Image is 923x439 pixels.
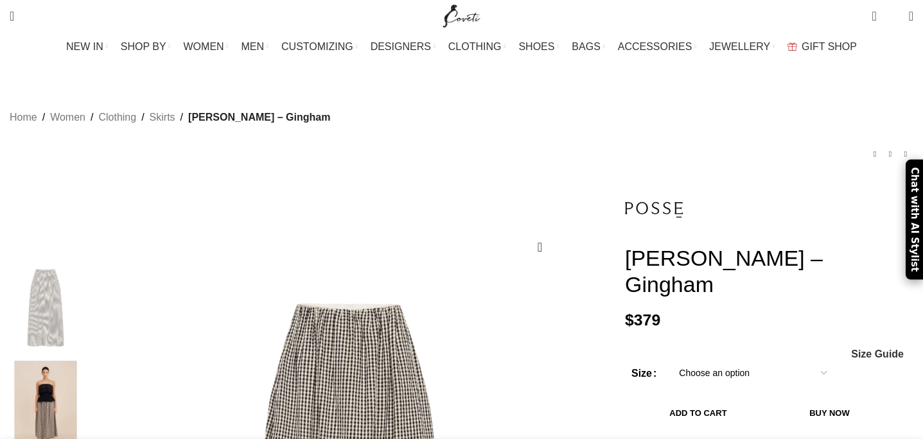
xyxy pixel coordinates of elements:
span: 0 [889,13,899,22]
a: ACCESSORIES [618,34,697,60]
div: Main navigation [3,34,920,60]
a: Home [10,109,37,126]
a: BAGS [572,34,604,60]
a: Size Guide [850,349,904,359]
a: Previous product [867,146,883,162]
span: NEW IN [66,40,103,53]
a: CLOTHING [448,34,506,60]
h1: [PERSON_NAME] – Gingham [625,245,913,298]
a: Site logo [440,10,483,21]
bdi: 379 [625,311,660,329]
span: SHOES [518,40,554,53]
label: Size [631,365,656,382]
a: Women [50,109,85,126]
span: 0 [873,6,883,16]
img: GiftBag [787,42,797,51]
img: Posse The label [625,181,683,239]
span: SHOP BY [121,40,166,53]
span: JEWELLERY [709,40,770,53]
span: $ [625,311,634,329]
span: WOMEN [184,40,224,53]
span: ACCESSORIES [618,40,692,53]
a: CUSTOMIZING [281,34,358,60]
span: DESIGNERS [371,40,431,53]
a: DESIGNERS [371,34,435,60]
a: Next product [898,146,913,162]
span: CLOTHING [448,40,502,53]
span: [PERSON_NAME] – Gingham [188,109,330,126]
a: Search [3,3,21,29]
img: Posse The label Clothing [6,261,85,354]
a: 0 [865,3,883,29]
a: WOMEN [184,34,229,60]
span: MEN [242,40,265,53]
button: Buy now [771,399,888,426]
a: MEN [242,34,268,60]
span: CUSTOMIZING [281,40,353,53]
a: NEW IN [66,34,108,60]
nav: Breadcrumb [10,109,330,126]
a: JEWELLERY [709,34,775,60]
a: GIFT SHOP [787,34,857,60]
a: Skirts [150,109,175,126]
span: BAGS [572,40,600,53]
button: Add to cart [631,399,765,426]
a: Clothing [98,109,136,126]
div: My Wishlist [886,3,899,29]
a: SHOP BY [121,34,171,60]
span: GIFT SHOP [802,40,857,53]
a: SHOES [518,34,559,60]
